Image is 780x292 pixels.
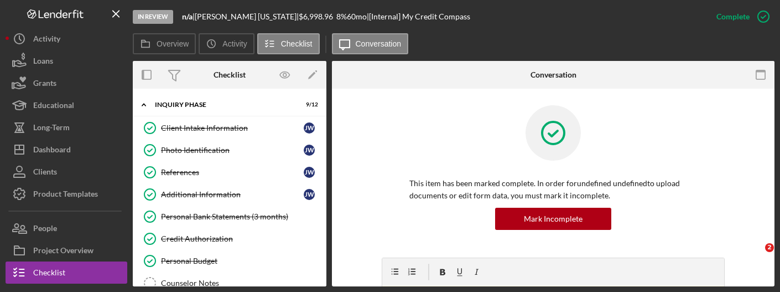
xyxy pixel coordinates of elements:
[281,39,313,48] label: Checklist
[6,239,127,262] button: Project Overview
[367,12,470,21] div: | [Internal] My Credit Compass
[742,243,769,270] iframe: Intercom live chat
[299,12,336,21] div: $6,998.96
[155,101,290,108] div: Inquiry Phase
[705,6,774,28] button: Complete
[161,279,320,288] div: Counselor Notes
[161,257,320,265] div: Personal Budget
[765,243,774,252] span: 2
[33,217,57,242] div: People
[298,101,318,108] div: 9 / 12
[347,12,367,21] div: 60 mo
[33,183,98,208] div: Product Templates
[222,39,247,48] label: Activity
[332,33,409,54] button: Conversation
[157,39,189,48] label: Overview
[336,12,347,21] div: 8 %
[138,117,321,139] a: Client Intake InformationJW
[182,12,193,21] b: n/a
[33,72,56,97] div: Grants
[6,217,127,239] button: People
[6,28,127,50] button: Activity
[133,10,173,24] div: In Review
[33,161,57,186] div: Clients
[133,33,196,54] button: Overview
[6,94,127,116] button: Educational
[356,39,402,48] label: Conversation
[33,94,74,119] div: Educational
[161,124,304,132] div: Client Intake Information
[214,70,246,79] div: Checklist
[138,250,321,272] a: Personal Budget
[138,206,321,228] a: Personal Bank Statements (3 months)
[182,12,195,21] div: |
[33,262,65,286] div: Checklist
[6,183,127,205] button: Product Templates
[33,139,71,163] div: Dashboard
[6,72,127,94] button: Grants
[257,33,320,54] button: Checklist
[6,161,127,183] button: Clients
[161,234,320,243] div: Credit Authorization
[138,228,321,250] a: Credit Authorization
[716,6,750,28] div: Complete
[6,262,127,284] button: Checklist
[524,208,583,230] div: Mark Incomplete
[161,190,304,199] div: Additional Information
[138,139,321,161] a: Photo IdentificationJW
[33,239,93,264] div: Project Overview
[33,116,70,141] div: Long-Term
[495,208,611,230] button: Mark Incomplete
[138,161,321,183] a: ReferencesJW
[6,139,127,161] button: Dashboard
[161,212,320,221] div: Personal Bank Statements (3 months)
[304,145,315,156] div: J W
[195,12,299,21] div: [PERSON_NAME] [US_STATE] |
[33,50,53,75] div: Loans
[161,146,304,155] div: Photo Identification
[6,50,127,72] button: Loans
[304,189,315,200] div: J W
[138,183,321,206] a: Additional InformationJW
[199,33,254,54] button: Activity
[531,70,576,79] div: Conversation
[304,167,315,178] div: J W
[6,116,127,139] button: Long-Term
[161,168,304,177] div: References
[409,177,697,202] p: This item has been marked complete. In order for undefined undefined to upload documents or edit ...
[33,28,60,53] div: Activity
[304,122,315,134] div: J W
